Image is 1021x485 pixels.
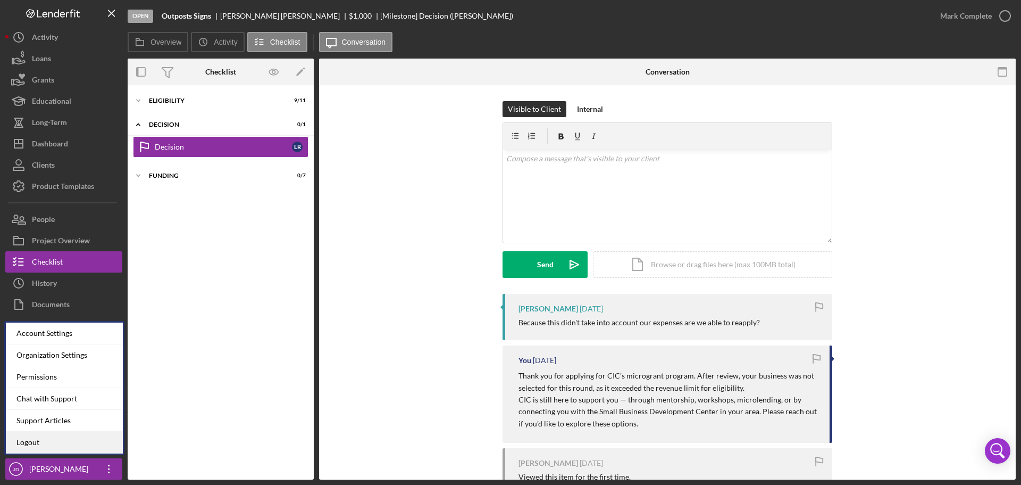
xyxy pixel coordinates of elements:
div: [PERSON_NAME] [27,458,96,482]
div: Documents [32,294,70,318]
div: Mark Complete [940,5,992,27]
a: DecisionLR [133,136,308,158]
button: Internal [572,101,608,117]
div: Open Intercom Messenger [985,438,1010,464]
button: Loans [5,48,122,69]
div: Dashboard [32,133,68,157]
button: Visible to Client [503,101,566,117]
button: Activity [5,27,122,48]
label: Checklist [270,38,300,46]
div: Product Templates [32,176,94,200]
b: Outposts Signs [162,12,211,20]
div: Grants [32,69,54,93]
button: JD[PERSON_NAME] [5,458,122,480]
div: Decision [149,121,279,128]
button: Documents [5,294,122,315]
button: Dashboard [5,133,122,154]
time: 2025-08-23 16:50 [580,459,603,467]
div: Chat with Support [6,388,123,410]
div: [PERSON_NAME] [PERSON_NAME] [220,12,349,20]
button: Clients [5,154,122,176]
button: History [5,273,122,294]
div: Conversation [646,68,690,76]
div: Long-Term [32,112,67,136]
div: Permissions [6,366,123,388]
button: Overview [128,32,188,52]
button: Long-Term [5,112,122,133]
div: Organization Settings [6,344,123,366]
div: L R [292,142,303,152]
label: Activity [214,38,237,46]
button: Conversation [319,32,393,52]
span: $1,000 [349,11,372,20]
div: Activity [32,27,58,51]
div: Send [537,251,554,278]
button: Checklist [247,32,307,52]
p: CIC is still here to support you — through mentorship, workshops, microlending, or by connecting ... [518,394,819,430]
div: 0 / 7 [287,172,306,179]
time: 2025-09-25 19:25 [533,356,556,365]
label: Conversation [342,38,386,46]
div: Visible to Client [508,101,561,117]
button: Mark Complete [930,5,1016,27]
div: Checklist [32,251,63,275]
div: 0 / 1 [287,121,306,128]
time: 2025-09-25 19:31 [580,305,603,313]
div: Open [128,10,153,23]
div: [PERSON_NAME] [518,305,578,313]
div: FUNDING [149,172,279,179]
button: Activity [191,32,244,52]
div: ELIGIBILITY [149,97,279,104]
button: Project Overview [5,230,122,251]
button: Checklist [5,251,122,273]
button: Send [503,251,588,278]
div: Because this didn't take into account our expenses are we able to reapply? [518,318,760,327]
div: Educational [32,91,71,114]
div: History [32,273,57,297]
label: Overview [150,38,181,46]
div: Clients [32,154,55,178]
div: [PERSON_NAME] [518,459,578,467]
div: Internal [577,101,603,117]
text: JD [13,466,19,472]
div: 9 / 11 [287,97,306,104]
div: Project Overview [32,230,90,254]
div: Checklist [205,68,236,76]
button: Educational [5,91,122,112]
div: Loans [32,48,51,72]
a: Logout [6,432,123,454]
div: You [518,356,531,365]
div: Viewed this item for the first time. [518,473,631,481]
button: Grants [5,69,122,91]
div: Account Settings [6,323,123,344]
div: Decision [155,143,292,151]
a: Support Articles [6,410,123,432]
div: People [32,209,55,233]
p: Thank you for applying for CIC’s microgrant program. After review, your business was not selected... [518,370,819,394]
button: Product Templates [5,176,122,197]
button: People [5,209,122,230]
div: [Milestone] Decision ([PERSON_NAME]) [380,12,513,20]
